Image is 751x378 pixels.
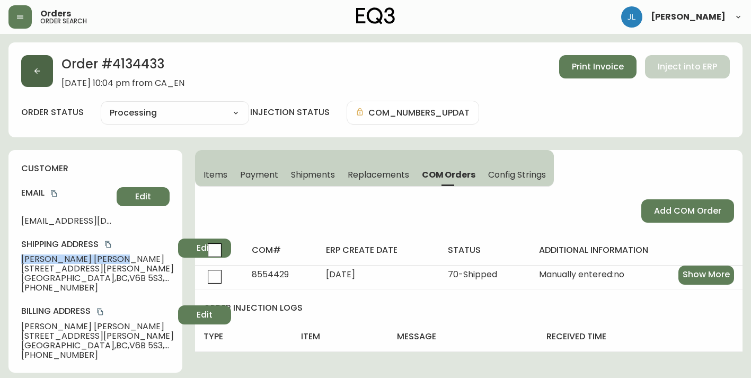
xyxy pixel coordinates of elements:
[488,169,545,180] span: Config Strings
[21,283,174,293] span: [PHONE_NUMBER]
[21,254,174,264] span: [PERSON_NAME] [PERSON_NAME]
[252,268,289,280] span: 8554429
[21,305,174,317] h4: Billing Address
[422,169,476,180] span: COM Orders
[301,331,380,342] h4: item
[21,350,174,360] span: [PHONE_NUMBER]
[40,10,71,18] span: Orders
[197,242,213,254] span: Edit
[572,61,624,73] span: Print Invoice
[21,187,112,199] h4: Email
[448,268,497,280] span: 70 - Shipped
[348,169,409,180] span: Replacements
[546,331,734,342] h4: received time
[21,216,112,226] span: [EMAIL_ADDRESS][DOMAIN_NAME]
[21,163,170,174] h4: customer
[103,239,113,250] button: copy
[397,331,529,342] h4: message
[21,331,174,341] span: [STREET_ADDRESS][PERSON_NAME]
[21,264,174,274] span: [STREET_ADDRESS][PERSON_NAME]
[252,244,309,256] h4: com#
[651,13,726,21] span: [PERSON_NAME]
[204,169,227,180] span: Items
[21,239,174,250] h4: Shipping Address
[654,205,721,217] span: Add COM Order
[326,268,355,280] span: [DATE]
[559,55,637,78] button: Print Invoice
[539,244,734,256] h4: additional information
[197,309,213,321] span: Edit
[240,169,278,180] span: Payment
[250,107,330,118] h4: injection status
[40,18,87,24] h5: order search
[678,266,734,285] button: Show More
[539,270,624,279] span: Manually entered: no
[21,107,84,118] label: order status
[95,306,105,317] button: copy
[204,331,284,342] h4: type
[683,269,730,280] span: Show More
[21,322,174,331] span: [PERSON_NAME] [PERSON_NAME]
[356,7,395,24] img: logo
[178,239,231,258] button: Edit
[326,244,431,256] h4: erp create date
[178,305,231,324] button: Edit
[21,341,174,350] span: [GEOGRAPHIC_DATA] , BC , V6B 5S3 , CA
[204,302,743,314] h4: order injection logs
[61,55,184,78] h2: Order # 4134433
[61,78,184,88] span: [DATE] 10:04 pm from CA_EN
[448,244,522,256] h4: status
[117,187,170,206] button: Edit
[621,6,642,28] img: 1c9c23e2a847dab86f8017579b61559c
[21,274,174,283] span: [GEOGRAPHIC_DATA] , BC , V6B 5S3 , CA
[641,199,734,223] button: Add COM Order
[135,191,151,203] span: Edit
[291,169,335,180] span: Shipments
[49,188,59,199] button: copy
